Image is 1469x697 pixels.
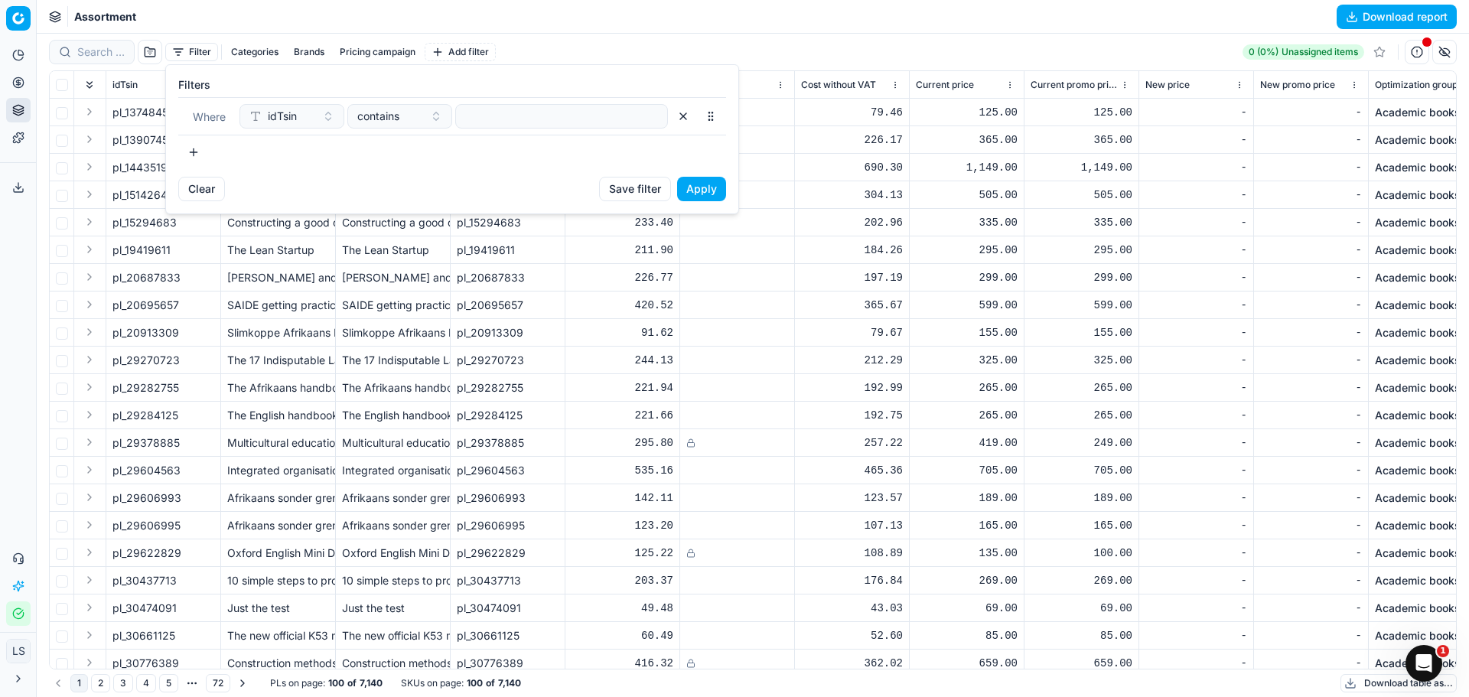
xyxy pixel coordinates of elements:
[178,177,225,201] button: Clear
[599,177,671,201] button: Save filter
[1405,645,1442,682] iframe: Intercom live chat
[268,109,297,124] span: idTsin
[1437,645,1449,657] span: 1
[677,177,726,201] button: Apply
[178,77,726,93] label: Filters
[193,110,226,123] span: Where
[357,109,399,124] span: contains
